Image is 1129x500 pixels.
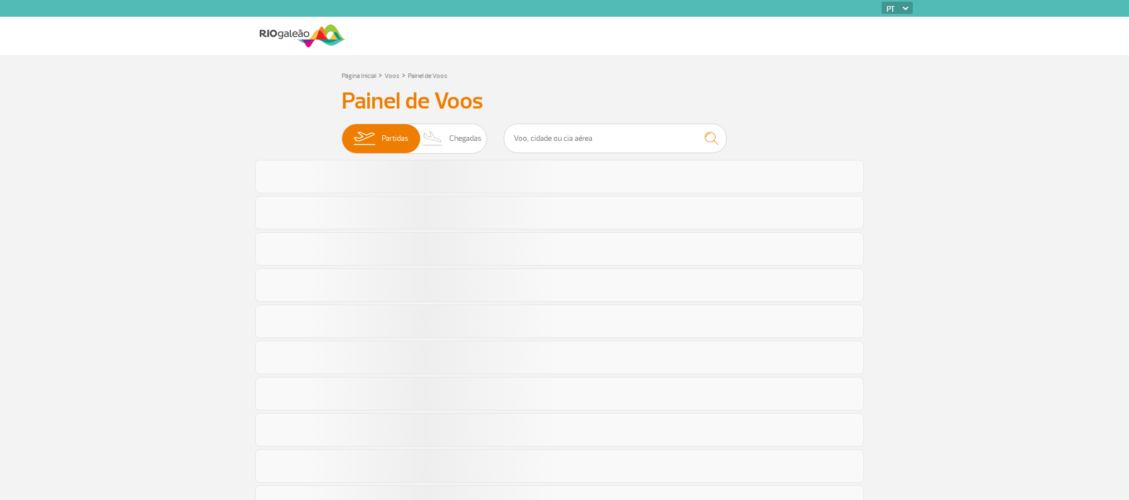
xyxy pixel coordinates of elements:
span: Partidas [382,124,408,153]
input: Voo, cidade ou cia aérea [504,124,727,153]
a: Página Inicial [342,72,376,80]
a: Voos [385,72,400,80]
span: Chegadas [449,124,481,153]
a: > [402,68,406,81]
a: > [378,68,382,81]
h3: Painel de Voos [342,87,787,115]
img: slider-embarque [347,124,382,153]
img: slider-desembarque [416,124,449,153]
a: Painel de Voos [408,72,447,80]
